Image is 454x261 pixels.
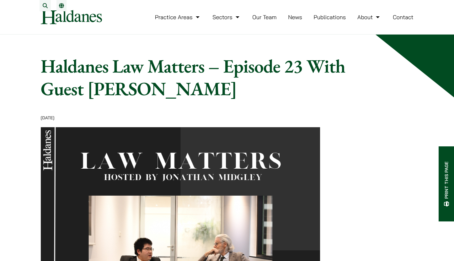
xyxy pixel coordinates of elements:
[212,14,241,21] a: Sectors
[314,14,346,21] a: Publications
[288,14,302,21] a: News
[357,14,381,21] a: About
[41,10,102,24] img: Logo of Haldanes
[59,3,64,8] a: Switch to EN
[155,14,201,21] a: Practice Areas
[393,14,414,21] a: Contact
[41,55,366,100] h1: Haldanes Law Matters – Episode 23 With Guest [PERSON_NAME]
[41,115,55,121] time: [DATE]
[252,14,276,21] a: Our Team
